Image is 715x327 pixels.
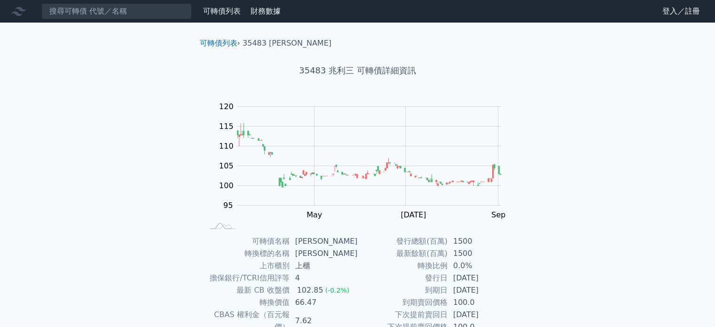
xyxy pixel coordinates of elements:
[448,272,512,284] td: [DATE]
[219,161,234,170] tspan: 105
[325,287,350,294] span: (-0.2%)
[448,247,512,260] td: 1500
[251,7,281,16] a: 財務數據
[219,142,234,151] tspan: 110
[223,201,233,210] tspan: 95
[200,39,237,48] a: 可轉債列表
[358,247,448,260] td: 最新餘額(百萬)
[290,260,358,272] td: 上櫃
[219,102,234,111] tspan: 120
[204,247,290,260] td: 轉換標的名稱
[358,260,448,272] td: 轉換比例
[295,284,325,296] div: 102.85
[290,272,358,284] td: 4
[219,122,234,131] tspan: 115
[401,210,426,219] tspan: [DATE]
[200,38,240,49] li: ›
[41,3,192,19] input: 搜尋可轉債 代號／名稱
[306,210,322,219] tspan: May
[358,272,448,284] td: 發行日
[358,296,448,309] td: 到期賣回價格
[214,102,515,219] g: Chart
[219,181,234,190] tspan: 100
[358,309,448,321] td: 下次提前賣回日
[204,235,290,247] td: 可轉債名稱
[204,296,290,309] td: 轉換價值
[448,284,512,296] td: [DATE]
[448,235,512,247] td: 1500
[290,235,358,247] td: [PERSON_NAME]
[204,272,290,284] td: 擔保銀行/TCRI信用評等
[655,4,707,19] a: 登入／註冊
[358,235,448,247] td: 發行總額(百萬)
[192,64,523,77] h1: 35483 兆利三 可轉債詳細資訊
[243,38,331,49] li: 35483 [PERSON_NAME]
[203,7,241,16] a: 可轉債列表
[491,210,505,219] tspan: Sep
[290,247,358,260] td: [PERSON_NAME]
[448,309,512,321] td: [DATE]
[448,296,512,309] td: 100.0
[290,296,358,309] td: 66.47
[358,284,448,296] td: 到期日
[448,260,512,272] td: 0.0%
[204,284,290,296] td: 最新 CB 收盤價
[204,260,290,272] td: 上市櫃別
